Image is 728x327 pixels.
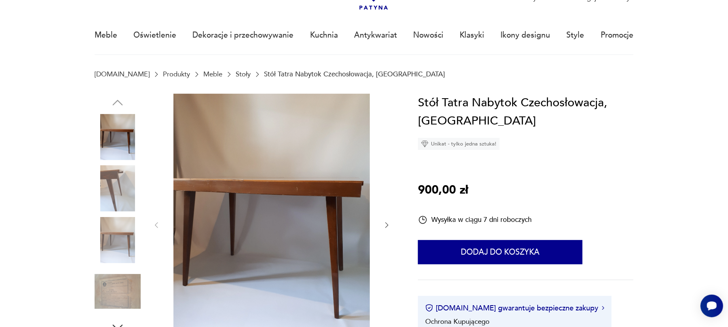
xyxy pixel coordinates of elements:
[133,17,176,54] a: Oświetlenie
[418,240,582,264] button: Dodaj do koszyka
[421,140,428,148] img: Ikona diamentu
[418,215,532,225] div: Wysyłka w ciągu 7 dni roboczych
[95,17,117,54] a: Meble
[310,17,338,54] a: Kuchnia
[95,165,141,211] img: Zdjęcie produktu Stół Tatra Nabytok Czechosłowacja, etykieta
[203,70,222,78] a: Meble
[413,17,443,54] a: Nowości
[95,217,141,263] img: Zdjęcie produktu Stół Tatra Nabytok Czechosłowacja, etykieta
[418,181,468,200] p: 900,00 zł
[500,17,550,54] a: Ikony designu
[567,17,585,54] a: Style
[601,17,633,54] a: Promocje
[418,94,633,131] h1: Stół Tatra Nabytok Czechosłowacja, [GEOGRAPHIC_DATA]
[460,17,484,54] a: Klasyki
[95,70,150,78] a: [DOMAIN_NAME]
[95,268,141,314] img: Zdjęcie produktu Stół Tatra Nabytok Czechosłowacja, etykieta
[236,70,251,78] a: Stoły
[425,304,433,312] img: Ikona certyfikatu
[602,306,604,310] img: Ikona strzałki w prawo
[354,17,397,54] a: Antykwariat
[418,138,500,150] div: Unikat - tylko jedna sztuka!
[264,70,445,78] p: Stół Tatra Nabytok Czechosłowacja, [GEOGRAPHIC_DATA]
[701,295,723,317] iframe: Smartsupp widget button
[163,70,190,78] a: Produkty
[95,114,141,160] img: Zdjęcie produktu Stół Tatra Nabytok Czechosłowacja, etykieta
[193,17,294,54] a: Dekoracje i przechowywanie
[425,303,604,313] button: [DOMAIN_NAME] gwarantuje bezpieczne zakupy
[425,317,490,326] li: Ochrona Kupującego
